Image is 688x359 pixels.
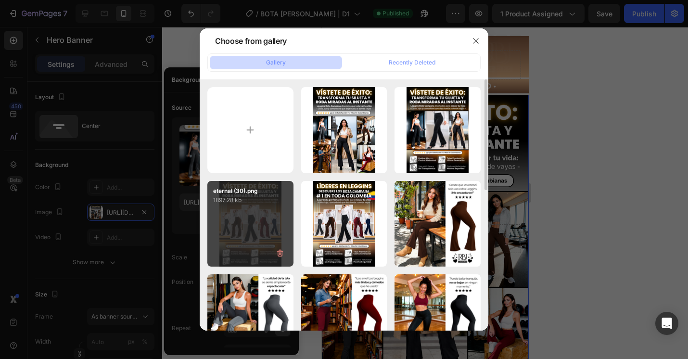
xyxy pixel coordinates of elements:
[61,5,137,14] span: iPhone 15 Pro Max ( 430 px)
[12,54,51,63] div: Hero Banner
[346,56,478,69] button: Recently Deleted
[266,58,286,67] div: Gallery
[313,181,375,267] img: image
[313,87,375,173] img: image
[213,195,288,205] p: 1897.28 kb
[84,34,135,42] div: Drop element here
[213,187,288,195] p: eternal (30).png
[395,181,481,267] img: image
[84,208,135,216] div: Drop element here
[407,87,469,173] img: image
[215,35,287,47] div: Choose from gallery
[655,312,678,335] div: Open Intercom Messenger
[389,58,435,67] div: Recently Deleted
[210,56,342,69] button: Gallery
